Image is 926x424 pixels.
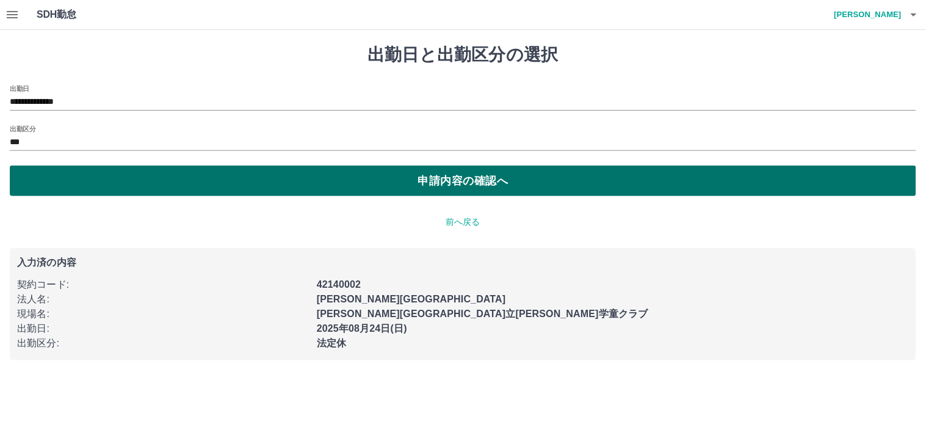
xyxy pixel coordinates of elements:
[17,307,309,321] p: 現場名 :
[10,166,916,196] button: 申請内容の確認へ
[17,292,309,307] p: 法人名 :
[10,45,916,65] h1: 出勤日と出勤区分の選択
[10,84,29,93] label: 出勤日
[317,323,407,334] b: 2025年08月24日(日)
[17,277,309,292] p: 契約コード :
[17,258,909,268] p: 入力済の内容
[317,309,648,319] b: [PERSON_NAME][GEOGRAPHIC_DATA]立[PERSON_NAME]学童クラブ
[10,124,35,133] label: 出勤区分
[317,338,346,348] b: 法定休
[17,321,309,336] p: 出勤日 :
[17,336,309,351] p: 出勤区分 :
[317,294,506,304] b: [PERSON_NAME][GEOGRAPHIC_DATA]
[10,216,916,228] p: 前へ戻る
[317,279,361,290] b: 42140002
